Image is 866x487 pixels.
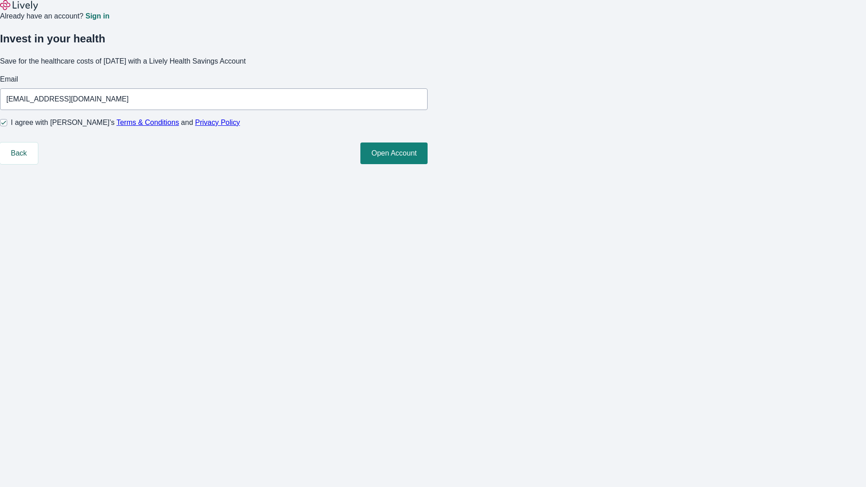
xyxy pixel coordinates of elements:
a: Terms & Conditions [116,119,179,126]
a: Privacy Policy [195,119,240,126]
a: Sign in [85,13,109,20]
button: Open Account [360,142,428,164]
span: I agree with [PERSON_NAME]’s and [11,117,240,128]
